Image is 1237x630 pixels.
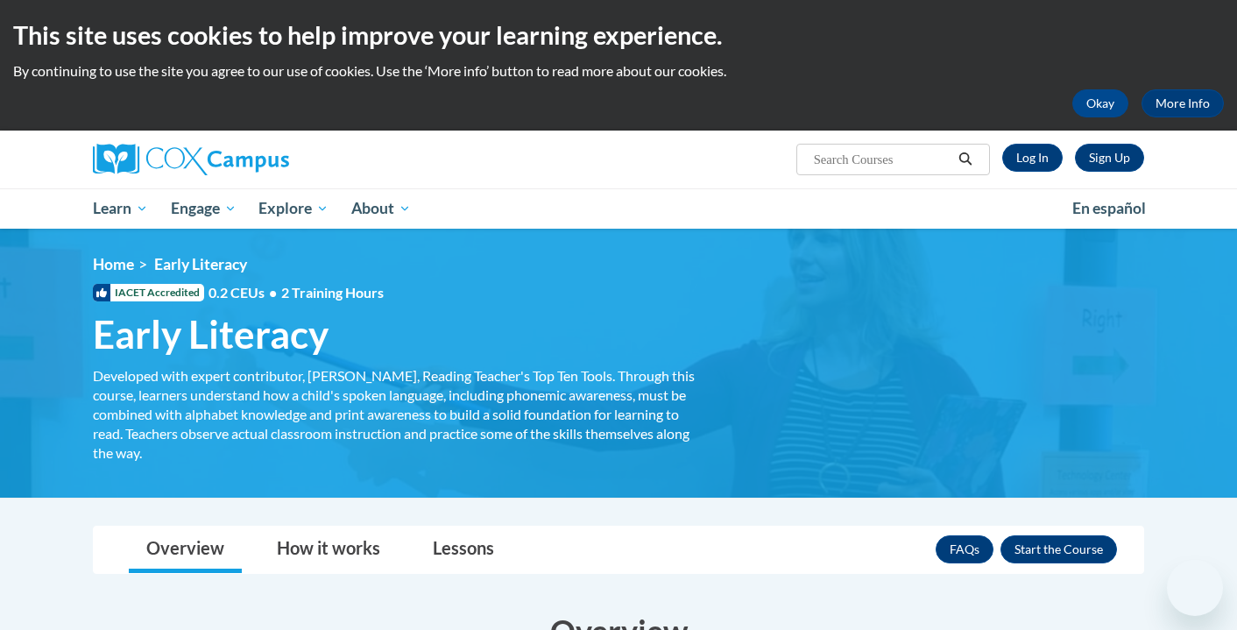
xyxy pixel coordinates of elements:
[1002,144,1063,172] a: Log In
[415,527,512,573] a: Lessons
[81,188,159,229] a: Learn
[247,188,340,229] a: Explore
[1072,199,1146,217] span: En español
[936,535,993,563] a: FAQs
[1000,535,1117,563] button: Enroll
[93,284,204,301] span: IACET Accredited
[93,144,426,175] a: Cox Campus
[93,198,148,219] span: Learn
[93,255,134,273] a: Home
[952,149,979,170] button: Search
[13,18,1224,53] h2: This site uses cookies to help improve your learning experience.
[129,527,242,573] a: Overview
[67,188,1170,229] div: Main menu
[812,149,952,170] input: Search Courses
[154,255,247,273] span: Early Literacy
[1167,560,1223,616] iframe: Button to launch messaging window
[340,188,422,229] a: About
[1075,144,1144,172] a: Register
[259,527,398,573] a: How it works
[1072,89,1128,117] button: Okay
[281,284,384,301] span: 2 Training Hours
[159,188,248,229] a: Engage
[93,144,289,175] img: Cox Campus
[1061,190,1157,227] a: En español
[269,284,277,301] span: •
[1142,89,1224,117] a: More Info
[258,198,329,219] span: Explore
[209,283,384,302] span: 0.2 CEUs
[351,198,411,219] span: About
[93,311,329,357] span: Early Literacy
[171,198,237,219] span: Engage
[13,61,1224,81] p: By continuing to use the site you agree to our use of cookies. Use the ‘More info’ button to read...
[93,366,697,463] div: Developed with expert contributor, [PERSON_NAME], Reading Teacher's Top Ten Tools. Through this c...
